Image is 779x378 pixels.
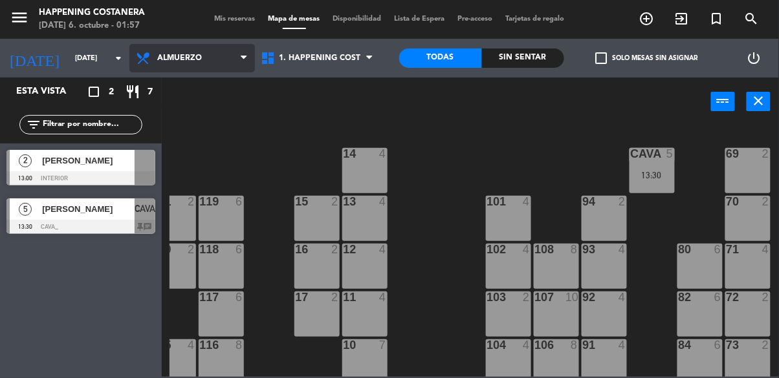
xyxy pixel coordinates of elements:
[157,54,202,63] span: Almuerzo
[762,196,770,207] div: 2
[6,84,93,100] div: Esta vista
[751,93,767,109] i: close
[714,339,722,351] div: 6
[499,16,571,23] span: Tarjetas de regalo
[327,16,388,23] span: Disponibilidad
[331,244,339,255] div: 2
[762,244,770,255] div: 4
[344,196,344,207] div: 13
[125,84,140,100] i: restaurant
[148,85,153,100] span: 7
[236,291,243,303] div: 6
[596,52,698,64] label: Solo mesas sin asignar
[679,244,679,255] div: 80
[109,85,114,100] span: 2
[399,48,482,68] div: Todas
[523,244,531,255] div: 4
[727,244,727,255] div: 71
[236,244,243,255] div: 6
[188,196,195,207] div: 2
[523,339,531,351] div: 4
[565,291,578,303] div: 10
[344,291,344,303] div: 11
[39,6,145,19] div: Happening Costanera
[388,16,452,23] span: Lista de Espera
[571,339,578,351] div: 8
[679,291,679,303] div: 82
[19,154,32,167] span: 2
[716,93,731,109] i: power_input
[666,148,674,160] div: 5
[208,16,262,23] span: Mis reservas
[709,11,725,26] i: turned_in_not
[379,291,387,303] div: 4
[596,52,608,64] span: check_box_outline_blank
[452,16,499,23] span: Pre-acceso
[762,148,770,160] div: 2
[111,50,126,66] i: arrow_drop_down
[86,84,102,100] i: crop_square
[727,339,727,351] div: 73
[188,339,195,351] div: 4
[344,339,344,351] div: 10
[26,117,41,132] i: filter_list
[619,339,626,351] div: 4
[619,196,626,207] div: 2
[280,54,361,63] span: 1. HAPPENING COST
[42,202,135,216] span: [PERSON_NAME]
[630,171,675,180] div: 13:30
[42,154,135,167] span: [PERSON_NAME]
[714,244,722,255] div: 6
[344,148,344,160] div: 14
[10,8,29,27] i: menu
[727,148,727,160] div: 69
[482,48,565,68] div: Sin sentar
[639,11,655,26] i: add_circle_outline
[135,201,155,216] span: CAVA
[379,148,387,160] div: 4
[19,203,32,216] span: 5
[188,244,195,255] div: 2
[714,291,722,303] div: 6
[344,244,344,255] div: 12
[39,19,145,32] div: [DATE] 6. octubre - 01:57
[762,339,770,351] div: 2
[236,339,243,351] div: 8
[619,291,626,303] div: 4
[523,196,531,207] div: 4
[379,196,387,207] div: 4
[487,244,488,255] div: 102
[744,11,760,26] i: search
[747,50,762,66] i: power_settings_new
[379,244,387,255] div: 4
[487,291,488,303] div: 103
[331,196,339,207] div: 2
[379,339,387,351] div: 7
[727,196,727,207] div: 70
[487,339,488,351] div: 104
[679,339,679,351] div: 84
[41,118,142,132] input: Filtrar por nombre...
[571,244,578,255] div: 8
[523,291,531,303] div: 2
[674,11,690,26] i: exit_to_app
[619,244,626,255] div: 4
[487,196,488,207] div: 101
[262,16,327,23] span: Mapa de mesas
[236,196,243,207] div: 6
[727,291,727,303] div: 72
